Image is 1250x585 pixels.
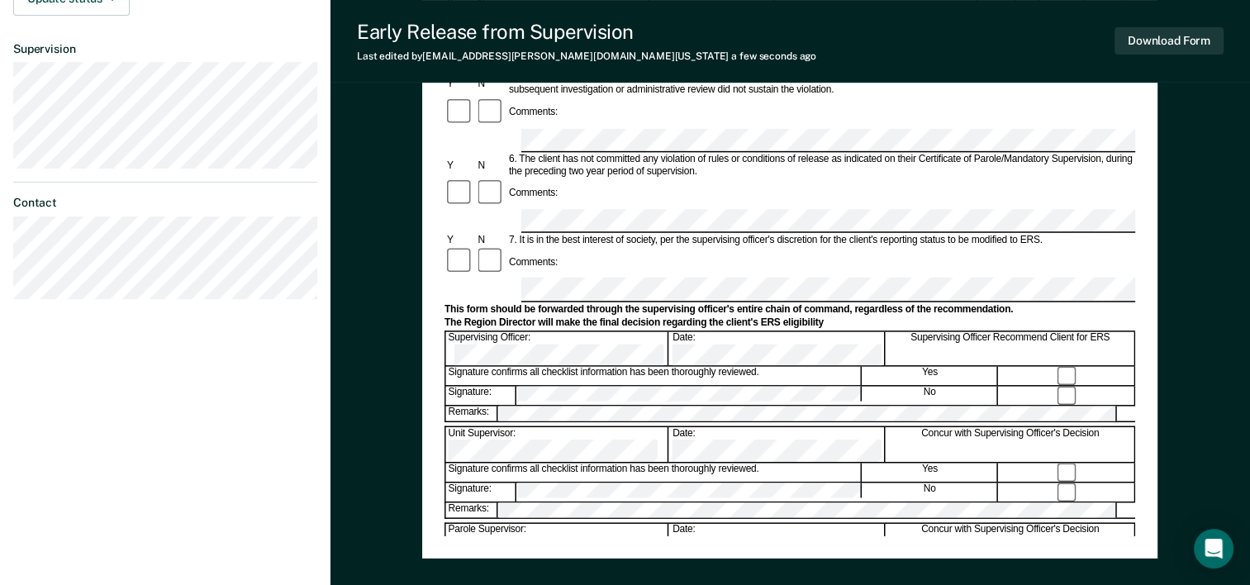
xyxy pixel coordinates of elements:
[357,50,816,62] div: Last edited by [EMAIL_ADDRESS][PERSON_NAME][DOMAIN_NAME][US_STATE]
[670,427,885,462] div: Date:
[506,188,560,200] div: Comments:
[446,464,862,482] div: Signature confirms all checklist information has been thoroughly reviewed.
[446,367,862,385] div: Signature confirms all checklist information has been thoroughly reviewed.
[863,367,998,385] div: Yes
[446,427,669,462] div: Unit Supervisor:
[1194,529,1233,568] div: Open Intercom Messenger
[446,407,499,421] div: Remarks:
[444,159,475,172] div: Y
[444,303,1135,316] div: This form should be forwarded through the supervising officer's entire chain of command, regardle...
[863,387,998,405] div: No
[886,427,1135,462] div: Concur with Supervising Officer's Decision
[1115,27,1224,55] button: Download Form
[476,78,506,91] div: N
[506,234,1135,246] div: 7. It is in the best interest of society, per the supervising officer's discretion for the client...
[476,159,506,172] div: N
[444,78,475,91] div: Y
[13,42,317,56] dt: Supervision
[886,331,1135,366] div: Supervising Officer Recommend Client for ERS
[506,72,1135,97] div: 5. The client has not had a warrant issued within the preceding two years of supervision. This do...
[886,524,1135,559] div: Concur with Supervising Officer's Decision
[506,153,1135,178] div: 6. The client has not committed any violation of rules or conditions of release as indicated on t...
[446,483,516,502] div: Signature:
[731,50,816,62] span: a few seconds ago
[444,234,475,246] div: Y
[670,524,885,559] div: Date:
[476,234,506,246] div: N
[670,331,885,366] div: Date:
[446,502,499,517] div: Remarks:
[863,483,998,502] div: No
[13,196,317,210] dt: Contact
[863,464,998,482] div: Yes
[446,387,516,405] div: Signature:
[444,316,1135,329] div: The Region Director will make the final decision regarding the client's ERS eligibility
[446,524,669,559] div: Parole Supervisor:
[506,256,560,269] div: Comments:
[446,331,669,366] div: Supervising Officer:
[506,107,560,119] div: Comments:
[357,20,816,44] div: Early Release from Supervision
